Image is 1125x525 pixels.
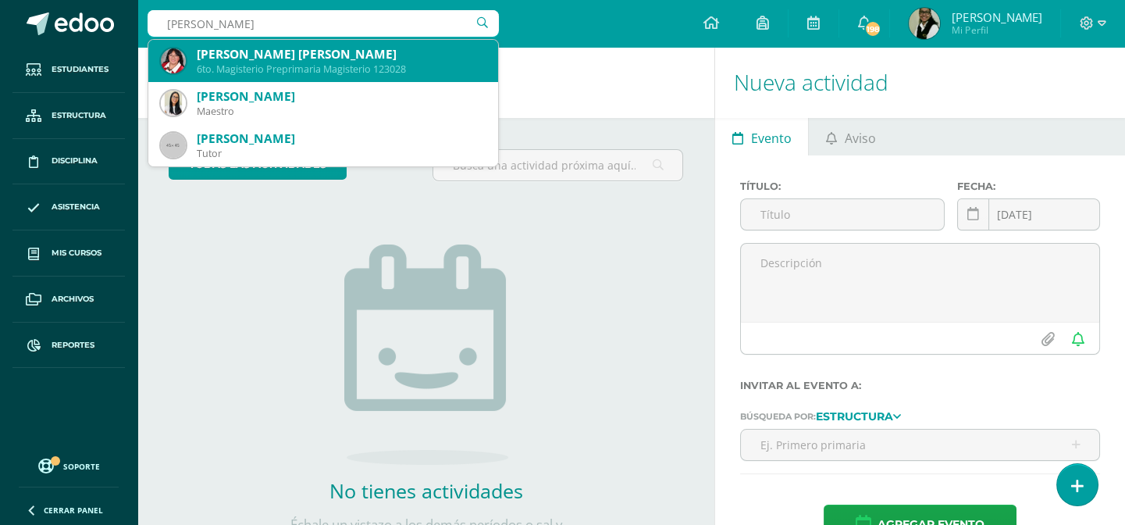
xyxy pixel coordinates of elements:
[197,46,486,62] div: [PERSON_NAME] [PERSON_NAME]
[197,62,486,76] div: 6to. Magisterio Preprimaria Magisterio 123028
[809,118,892,155] a: Aviso
[161,91,186,116] img: 24bac2befe72ec47081750eb832e1c02.png
[12,277,125,323] a: Archivos
[740,411,816,422] span: Búsqueda por:
[12,93,125,139] a: Estructura
[344,245,508,465] img: no_activities.png
[161,48,186,73] img: b1c7f9133c00ba7fe36065eb70de71c7.png
[957,180,1100,192] label: Fecha:
[751,120,792,157] span: Evento
[63,461,100,472] span: Soporte
[270,477,582,504] h2: No tienes actividades
[741,430,1099,460] input: Ej. Primero primaria
[740,380,1100,391] label: Invitar al evento a:
[433,150,683,180] input: Busca una actividad próxima aquí...
[715,118,808,155] a: Evento
[12,47,125,93] a: Estudiantes
[148,10,499,37] input: Busca un usuario...
[44,505,103,516] span: Cerrar panel
[909,8,940,39] img: 2641568233371aec4da1e5ad82614674.png
[958,199,1099,230] input: Fecha de entrega
[734,47,1106,118] h1: Nueva actividad
[952,23,1041,37] span: Mi Perfil
[952,9,1041,25] span: [PERSON_NAME]
[52,201,100,213] span: Asistencia
[741,199,944,230] input: Título
[197,105,486,118] div: Maestro
[52,339,94,352] span: Reportes
[740,180,945,192] label: Título:
[845,120,876,157] span: Aviso
[52,109,106,122] span: Estructura
[864,20,881,37] span: 198
[816,410,901,421] a: Estructura
[52,63,109,76] span: Estudiantes
[12,139,125,185] a: Disciplina
[52,293,94,305] span: Archivos
[19,455,119,476] a: Soporte
[197,130,486,147] div: [PERSON_NAME]
[12,184,125,230] a: Asistencia
[197,147,486,160] div: Tutor
[12,230,125,277] a: Mis cursos
[12,323,125,369] a: Reportes
[197,88,486,105] div: [PERSON_NAME]
[161,133,186,158] img: 45x45
[816,409,893,423] strong: Estructura
[52,247,101,259] span: Mis cursos
[52,155,98,167] span: Disciplina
